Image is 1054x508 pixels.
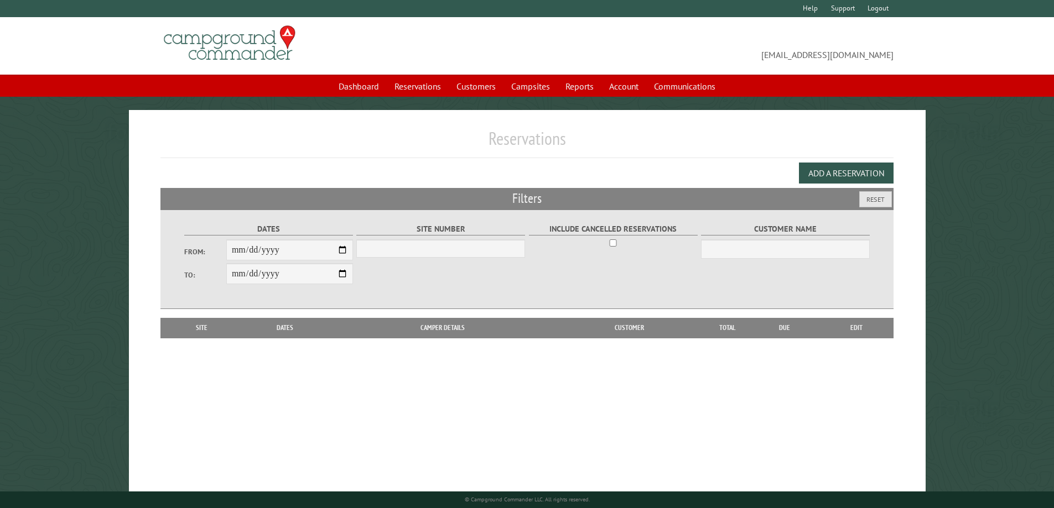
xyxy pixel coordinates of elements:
[332,76,386,97] a: Dashboard
[166,318,238,338] th: Site
[819,318,894,338] th: Edit
[184,247,226,257] label: From:
[160,188,894,209] h2: Filters
[160,128,894,158] h1: Reservations
[333,318,553,338] th: Camper Details
[705,318,750,338] th: Total
[799,163,894,184] button: Add a Reservation
[505,76,557,97] a: Campsites
[529,223,698,235] label: Include Cancelled Reservations
[603,76,645,97] a: Account
[388,76,448,97] a: Reservations
[184,223,353,235] label: Dates
[465,496,590,503] small: © Campground Commander LLC. All rights reserved.
[859,191,892,207] button: Reset
[238,318,333,338] th: Dates
[527,30,894,61] span: [EMAIL_ADDRESS][DOMAIN_NAME]
[701,223,870,235] label: Customer Name
[553,318,705,338] th: Customer
[160,22,299,65] img: Campground Commander
[559,76,600,97] a: Reports
[356,223,525,235] label: Site Number
[450,76,502,97] a: Customers
[184,270,226,280] label: To:
[647,76,722,97] a: Communications
[750,318,819,338] th: Due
